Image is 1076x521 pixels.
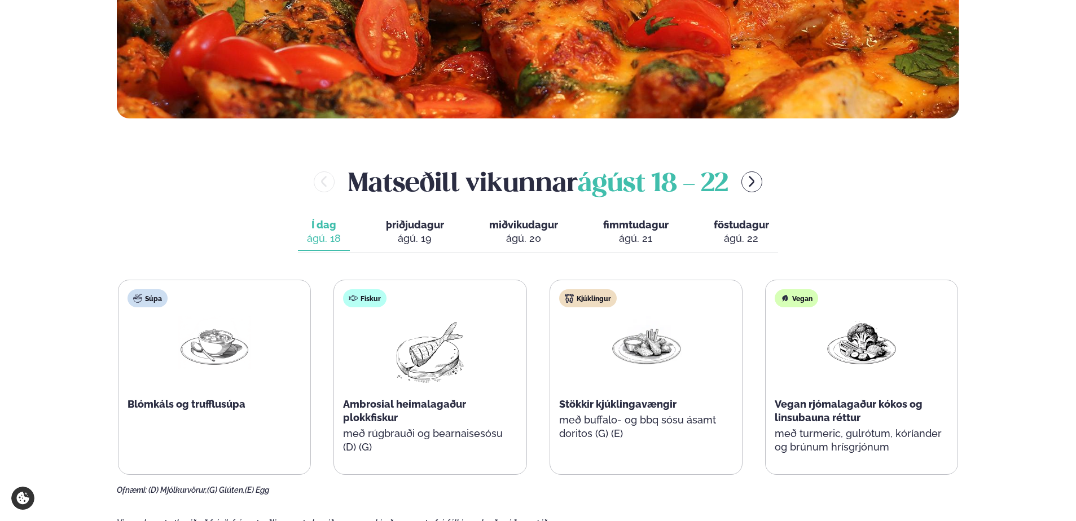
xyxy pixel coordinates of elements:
button: Í dag ágú. 18 [298,214,350,251]
button: menu-btn-left [314,171,335,192]
a: Cookie settings [11,487,34,510]
img: Chicken-wings-legs.png [610,316,682,369]
span: föstudagur [714,219,769,231]
p: með rúgbrauði og bearnaisesósu (D) (G) [343,427,517,454]
img: Vegan.png [825,316,898,369]
div: ágú. 21 [603,232,669,245]
button: menu-btn-right [741,171,762,192]
span: Vegan rjómalagaður kókos og linsubauna réttur [775,398,923,423]
div: Fiskur [343,289,387,307]
span: Ofnæmi: [117,485,147,494]
span: Ambrosial heimalagaður plokkfiskur [343,398,466,423]
div: ágú. 19 [386,232,444,245]
button: fimmtudagur ágú. 21 [594,214,678,251]
span: ágúst 18 - 22 [578,172,728,197]
img: soup.svg [133,294,142,303]
span: miðvikudagur [489,219,558,231]
span: þriðjudagur [386,219,444,231]
img: chicken.svg [565,294,574,303]
span: Í dag [307,218,341,232]
p: með turmeric, gulrótum, kóríander og brúnum hrísgrjónum [775,427,948,454]
img: fish.png [394,316,466,388]
div: ágú. 22 [714,232,769,245]
div: ágú. 20 [489,232,558,245]
span: fimmtudagur [603,219,669,231]
div: ágú. 18 [307,232,341,245]
div: Vegan [775,289,818,307]
span: (D) Mjólkurvörur, [148,485,207,494]
span: Blómkáls og trufflusúpa [128,398,245,410]
button: þriðjudagur ágú. 19 [377,214,453,251]
span: (G) Glúten, [207,485,245,494]
div: Súpa [128,289,168,307]
button: föstudagur ágú. 22 [705,214,778,251]
h2: Matseðill vikunnar [348,164,728,200]
div: Kjúklingur [559,289,617,307]
img: Vegan.svg [780,294,789,303]
button: miðvikudagur ágú. 20 [480,214,567,251]
img: Soup.png [178,316,251,369]
p: með buffalo- og bbq sósu ásamt doritos (G) (E) [559,413,733,440]
span: Stökkir kjúklingavængir [559,398,677,410]
img: fish.svg [349,294,358,303]
span: (E) Egg [245,485,269,494]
